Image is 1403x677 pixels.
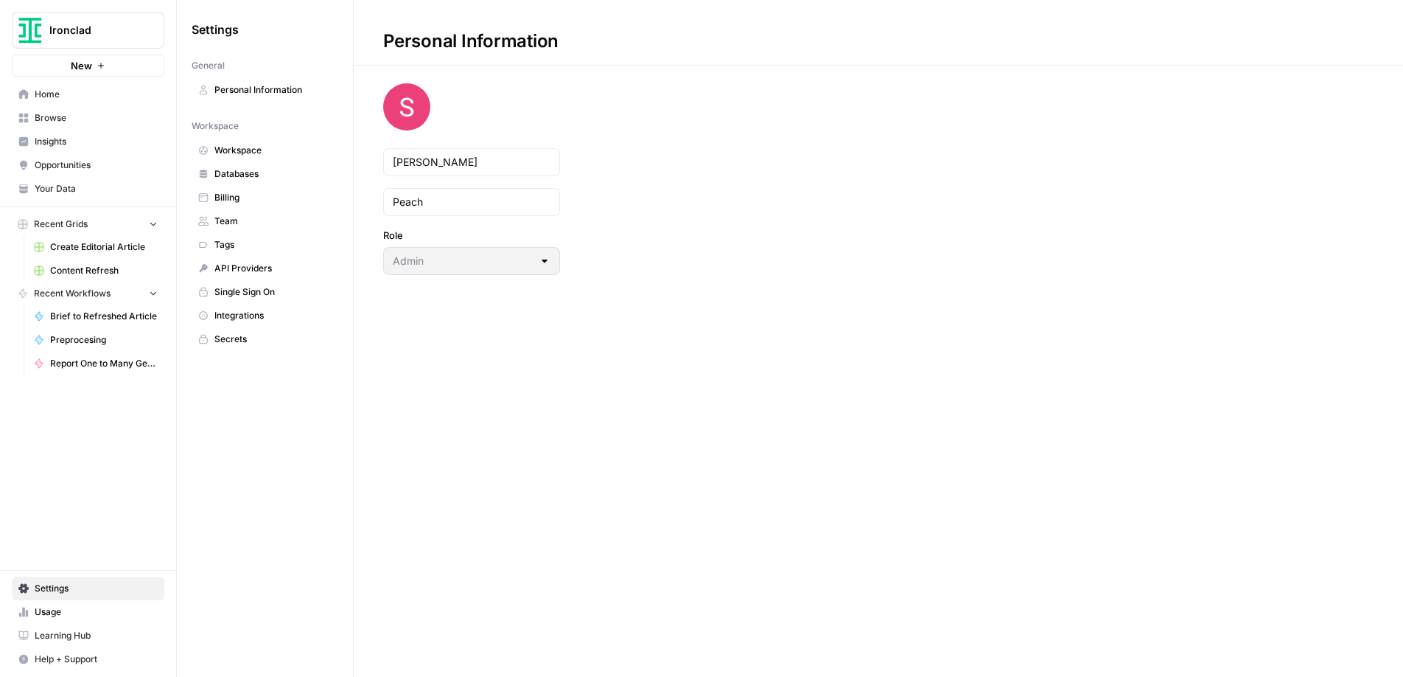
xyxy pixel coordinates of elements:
[12,177,164,201] a: Your Data
[35,605,158,619] span: Usage
[214,167,332,181] span: Databases
[214,262,332,275] span: API Providers
[12,55,164,77] button: New
[192,21,239,38] span: Settings
[35,582,158,595] span: Settings
[214,144,332,157] span: Workspace
[12,282,164,305] button: Recent Workflows
[192,257,338,280] a: API Providers
[383,228,560,243] label: Role
[12,83,164,106] a: Home
[34,287,111,300] span: Recent Workflows
[27,305,164,328] a: Brief to Refreshed Article
[12,130,164,153] a: Insights
[12,577,164,600] a: Settings
[71,58,92,73] span: New
[50,264,158,277] span: Content Refresh
[214,238,332,251] span: Tags
[35,111,158,125] span: Browse
[12,153,164,177] a: Opportunities
[50,240,158,254] span: Create Editorial Article
[35,159,158,172] span: Opportunities
[27,328,164,352] a: Preprocesing
[12,106,164,130] a: Browse
[192,59,225,72] span: General
[354,29,588,53] div: Personal Information
[192,304,338,327] a: Integrations
[192,186,338,209] a: Billing
[50,357,158,370] span: Report One to Many Generator
[214,83,332,97] span: Personal Information
[192,209,338,233] a: Team
[192,280,338,304] a: Single Sign On
[17,17,43,44] img: Ironclad Logo
[192,162,338,186] a: Databases
[34,218,88,231] span: Recent Grids
[12,12,164,49] button: Workspace: Ironclad
[214,333,332,346] span: Secrets
[214,285,332,299] span: Single Sign On
[192,327,338,351] a: Secrets
[214,191,332,204] span: Billing
[27,235,164,259] a: Create Editorial Article
[50,333,158,347] span: Preprocesing
[35,629,158,642] span: Learning Hub
[12,600,164,624] a: Usage
[12,648,164,671] button: Help + Support
[383,83,430,131] img: avatar
[192,119,239,133] span: Workspace
[12,213,164,235] button: Recent Grids
[50,310,158,323] span: Brief to Refreshed Article
[35,182,158,195] span: Your Data
[35,88,158,101] span: Home
[35,135,158,148] span: Insights
[49,23,139,38] span: Ironclad
[27,352,164,375] a: Report One to Many Generator
[12,624,164,648] a: Learning Hub
[192,78,338,102] a: Personal Information
[27,259,164,282] a: Content Refresh
[192,139,338,162] a: Workspace
[214,309,332,322] span: Integrations
[35,653,158,666] span: Help + Support
[214,215,332,228] span: Team
[192,233,338,257] a: Tags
